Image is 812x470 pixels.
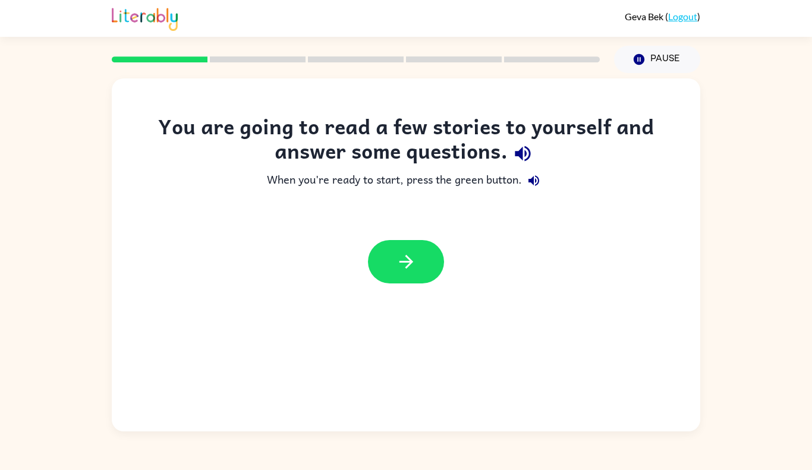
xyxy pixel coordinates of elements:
div: ( ) [625,11,700,22]
button: Pause [614,46,700,73]
div: You are going to read a few stories to yourself and answer some questions. [136,114,676,169]
img: Literably [112,5,178,31]
a: Logout [668,11,697,22]
div: When you're ready to start, press the green button. [136,169,676,193]
span: Geva Bek [625,11,665,22]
